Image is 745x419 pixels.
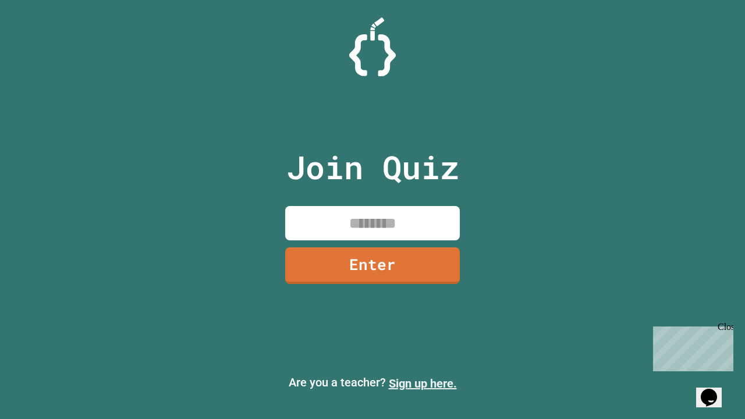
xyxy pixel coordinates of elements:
p: Join Quiz [286,143,459,191]
img: Logo.svg [349,17,396,76]
iframe: chat widget [648,322,733,371]
a: Enter [285,247,460,284]
div: Chat with us now!Close [5,5,80,74]
iframe: chat widget [696,372,733,407]
a: Sign up here. [389,377,457,390]
p: Are you a teacher? [9,374,736,392]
